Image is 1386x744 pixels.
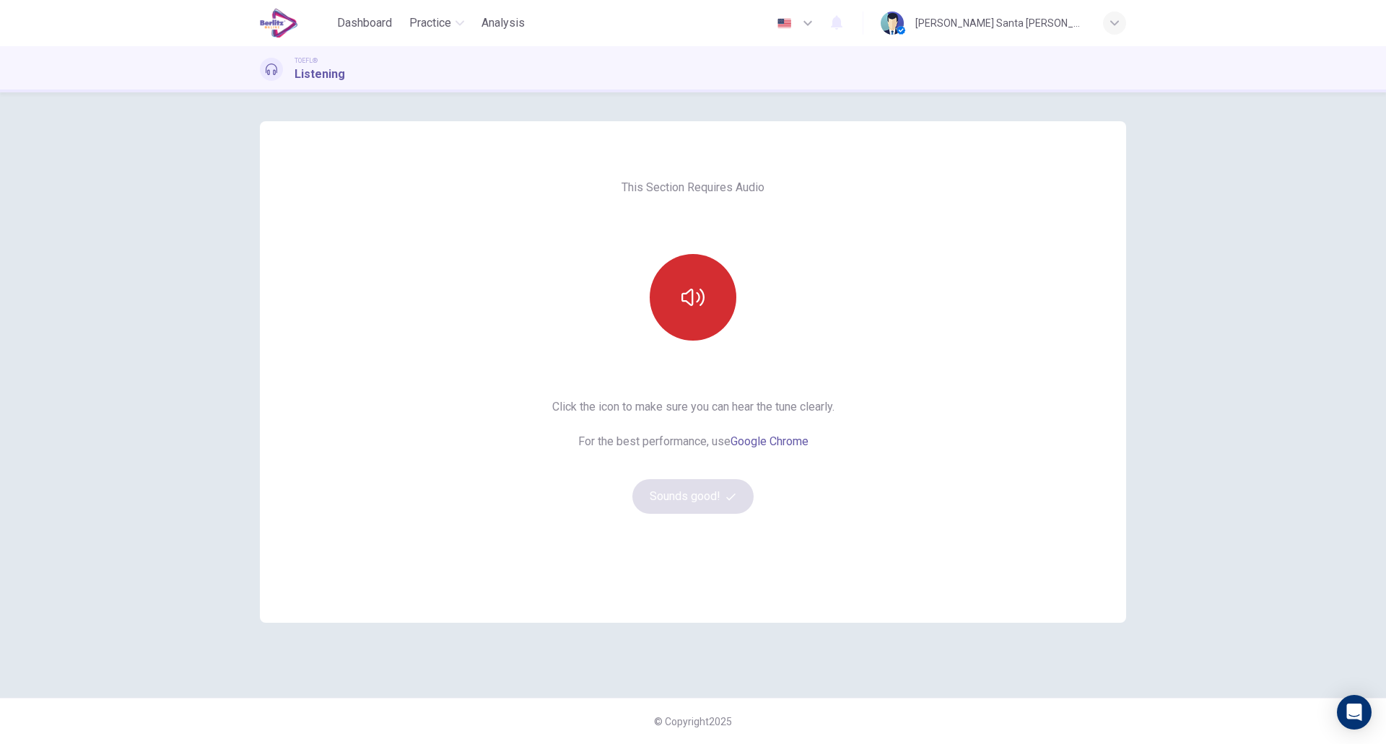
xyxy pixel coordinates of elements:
button: Analysis [476,10,531,36]
span: Analysis [481,14,525,32]
h1: Listening [295,66,345,83]
span: This Section Requires Audio [622,179,764,196]
span: TOEFL® [295,56,318,66]
div: [PERSON_NAME] Santa [PERSON_NAME] [915,14,1086,32]
span: Dashboard [337,14,392,32]
span: © Copyright 2025 [654,716,732,727]
span: Click the icon to make sure you can hear the tune clearly. [552,398,834,416]
span: Practice [409,14,451,32]
a: Google Chrome [731,434,808,448]
button: Practice [404,10,470,36]
a: EduSynch logo [260,9,331,38]
button: Dashboard [331,10,398,36]
img: en [775,18,793,29]
span: For the best performance, use [552,433,834,450]
div: Open Intercom Messenger [1337,695,1372,730]
img: Profile picture [881,12,904,35]
img: EduSynch logo [260,9,298,38]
